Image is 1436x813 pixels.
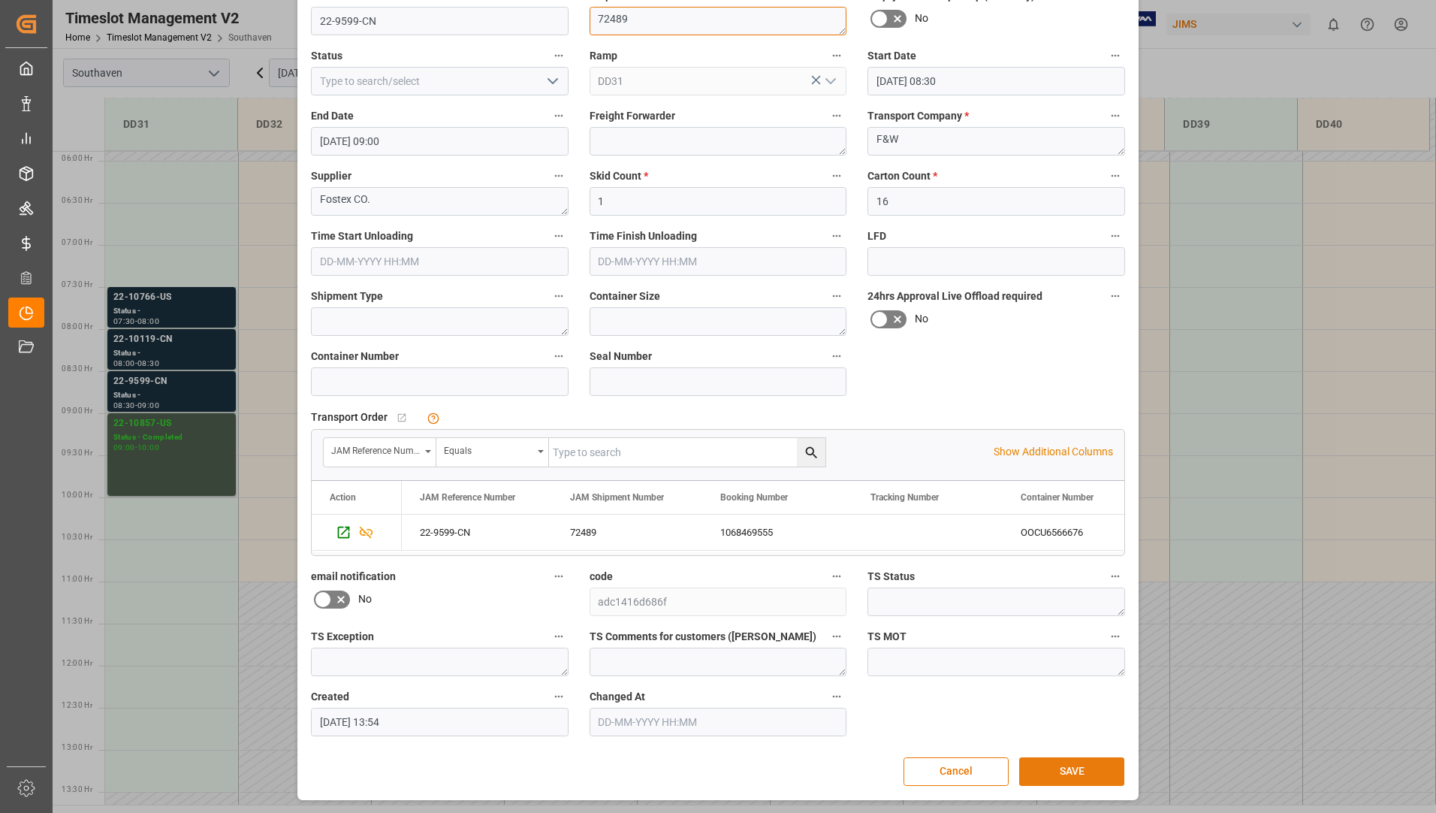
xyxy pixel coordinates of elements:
[1106,627,1125,646] button: TS MOT
[915,11,928,26] span: No
[420,492,515,503] span: JAM Reference Number
[590,569,613,585] span: code
[590,67,847,95] input: Type to search/select
[311,708,569,736] input: DD-MM-YYYY HH:MM
[590,289,660,304] span: Container Size
[549,346,569,366] button: Container Number
[331,440,420,458] div: JAM Reference Number
[1106,166,1125,186] button: Carton Count *
[549,226,569,246] button: Time Start Unloading
[311,569,396,585] span: email notification
[827,346,846,366] button: Seal Number
[549,286,569,306] button: Shipment Type
[311,127,569,156] input: DD-MM-YYYY HH:MM
[590,108,675,124] span: Freight Forwarder
[311,247,569,276] input: DD-MM-YYYY HH:MM
[590,629,816,645] span: TS Comments for customers ([PERSON_NAME])
[540,70,563,93] button: open menu
[827,46,846,65] button: Ramp
[1021,492,1094,503] span: Container Number
[590,708,847,736] input: DD-MM-YYYY HH:MM
[311,228,413,244] span: Time Start Unloading
[867,108,969,124] span: Transport Company
[1019,757,1124,786] button: SAVE
[827,166,846,186] button: Skid Count *
[827,226,846,246] button: Time Finish Unloading
[444,440,532,458] div: Equals
[570,492,664,503] span: JAM Shipment Number
[827,687,846,706] button: Changed At
[1106,567,1125,586] button: TS Status
[915,311,928,327] span: No
[827,627,846,646] button: TS Comments for customers ([PERSON_NAME])
[549,166,569,186] button: Supplier
[549,106,569,125] button: End Date
[1106,226,1125,246] button: LFD
[549,46,569,65] button: Status
[436,438,549,467] button: open menu
[590,689,645,705] span: Changed At
[590,48,617,64] span: Ramp
[311,289,383,304] span: Shipment Type
[311,108,354,124] span: End Date
[867,67,1125,95] input: DD-MM-YYYY HH:MM
[312,515,402,551] div: Press SPACE to select this row.
[720,492,788,503] span: Booking Number
[797,438,825,467] button: search button
[590,7,847,35] textarea: 72489
[590,168,648,184] span: Skid Count
[590,349,652,364] span: Seal Number
[311,689,349,705] span: Created
[827,106,846,125] button: Freight Forwarder
[311,410,388,425] span: Transport Order
[870,492,939,503] span: Tracking Number
[549,438,825,467] input: Type to search
[867,289,1042,304] span: 24hrs Approval Live Offload required
[867,127,1125,156] textarea: F&W
[324,438,436,467] button: open menu
[867,569,915,585] span: TS Status
[819,70,841,93] button: open menu
[702,515,852,550] div: 1068469555
[590,247,847,276] input: DD-MM-YYYY HH:MM
[590,228,697,244] span: Time Finish Unloading
[311,629,374,645] span: TS Exception
[311,67,569,95] input: Type to search/select
[827,567,846,586] button: code
[552,515,702,550] div: 72489
[549,567,569,586] button: email notification
[867,629,907,645] span: TS MOT
[311,187,569,216] textarea: Fostex CO.
[549,687,569,706] button: Created
[994,444,1113,460] p: Show Additional Columns
[1106,106,1125,125] button: Transport Company *
[1106,286,1125,306] button: 24hrs Approval Live Offload required
[867,168,937,184] span: Carton Count
[311,349,399,364] span: Container Number
[311,168,351,184] span: Supplier
[904,757,1009,786] button: Cancel
[402,515,552,550] div: 22-9599-CN
[358,591,372,607] span: No
[549,627,569,646] button: TS Exception
[867,48,916,64] span: Start Date
[330,492,356,503] div: Action
[867,228,886,244] span: LFD
[1106,46,1125,65] button: Start Date
[311,48,342,64] span: Status
[827,286,846,306] button: Container Size
[1003,515,1153,550] div: OOCU6566676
